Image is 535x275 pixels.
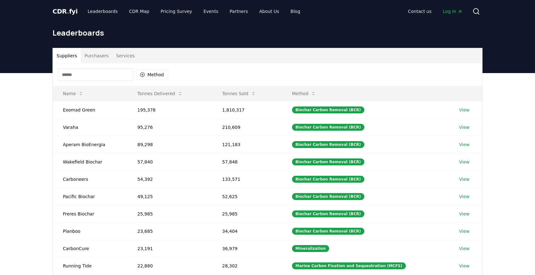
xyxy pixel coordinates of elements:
td: 210,609 [212,118,282,136]
a: Partners [225,6,253,17]
td: CarbonCure [53,240,127,257]
span: CDR fyi [52,8,78,15]
a: About Us [254,6,284,17]
td: 49,125 [127,188,212,205]
button: Tonnes Sold [217,87,261,100]
button: Suppliers [53,48,81,63]
td: 28,302 [212,257,282,274]
a: View [459,176,470,182]
div: Biochar Carbon Removal (BCR) [292,124,364,131]
a: View [459,141,470,148]
td: Running Tide [53,257,127,274]
div: Biochar Carbon Removal (BCR) [292,228,364,235]
div: Biochar Carbon Removal (BCR) [292,210,364,217]
a: CDR Map [124,6,154,17]
button: Name [58,87,88,100]
button: Purchasers [81,48,113,63]
button: Tonnes Delivered [132,87,188,100]
td: Aperam BioEnergia [53,136,127,153]
td: 52,625 [212,188,282,205]
td: 36,979 [212,240,282,257]
span: Log in [443,8,462,14]
div: Biochar Carbon Removal (BCR) [292,141,364,148]
a: View [459,107,470,113]
td: Exomad Green [53,101,127,118]
td: Pacific Biochar [53,188,127,205]
nav: Main [403,6,467,17]
td: 23,191 [127,240,212,257]
td: 57,848 [212,153,282,170]
button: Method [136,70,168,80]
td: 1,810,317 [212,101,282,118]
a: Leaderboards [83,6,123,17]
a: Log in [438,6,467,17]
div: Biochar Carbon Removal (BCR) [292,158,364,165]
nav: Main [83,6,305,17]
button: Method [287,87,321,100]
td: Wakefield Biochar [53,153,127,170]
div: Mineralization [292,245,329,252]
a: View [459,193,470,200]
td: Carboneers [53,170,127,188]
td: Planboo [53,222,127,240]
a: View [459,228,470,234]
div: Biochar Carbon Removal (BCR) [292,176,364,183]
td: 89,298 [127,136,212,153]
td: 25,985 [127,205,212,222]
td: Varaha [53,118,127,136]
a: View [459,159,470,165]
td: 95,276 [127,118,212,136]
td: 121,183 [212,136,282,153]
td: 133,571 [212,170,282,188]
td: Freres Biochar [53,205,127,222]
td: 23,685 [127,222,212,240]
a: Pricing Survey [156,6,197,17]
div: Marine Carbon Fixation and Sequestration (MCFS) [292,262,406,269]
a: View [459,124,470,130]
td: 57,840 [127,153,212,170]
a: Blog [285,6,305,17]
span: . [67,8,69,15]
td: 22,880 [127,257,212,274]
a: View [459,245,470,252]
td: 54,392 [127,170,212,188]
td: 25,985 [212,205,282,222]
td: 34,404 [212,222,282,240]
a: CDR.fyi [52,7,78,16]
a: Events [198,6,223,17]
td: 195,378 [127,101,212,118]
div: Biochar Carbon Removal (BCR) [292,193,364,200]
a: Contact us [403,6,437,17]
div: Biochar Carbon Removal (BCR) [292,106,364,113]
button: Services [113,48,139,63]
a: View [459,263,470,269]
h1: Leaderboards [52,28,483,38]
a: View [459,211,470,217]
